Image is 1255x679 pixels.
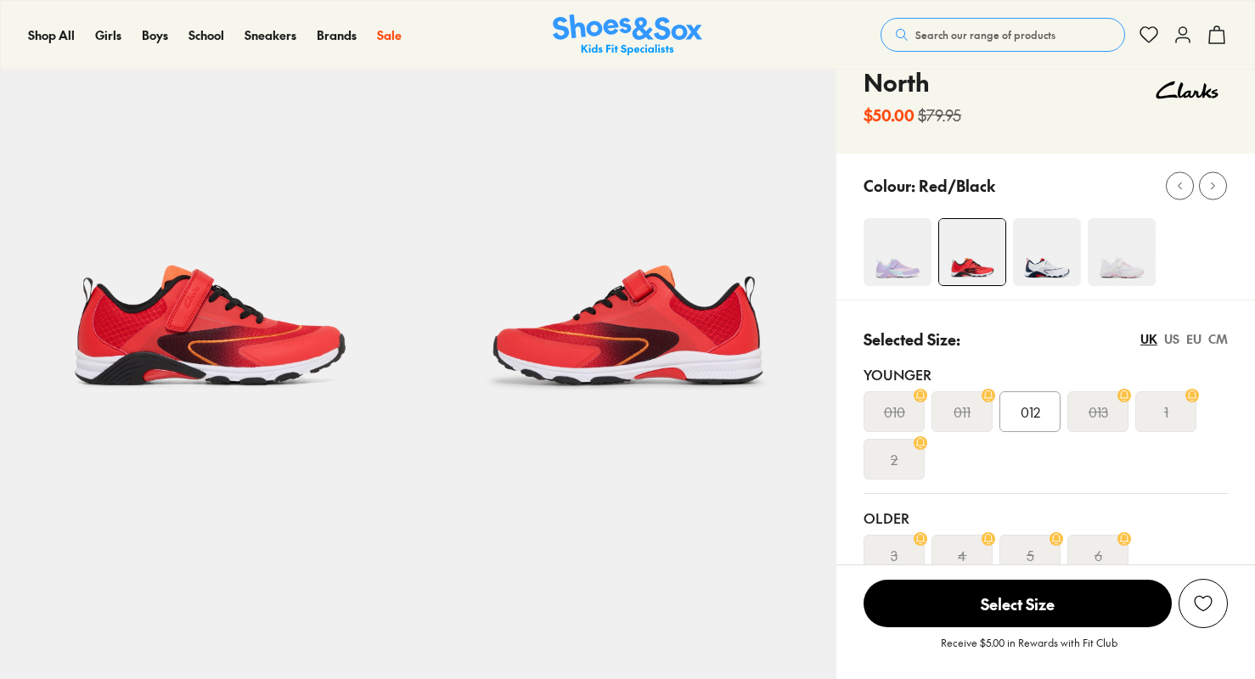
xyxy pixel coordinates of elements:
[864,65,961,100] h4: North
[864,508,1228,528] div: Older
[28,26,75,44] a: Shop All
[95,26,121,44] a: Girls
[1089,401,1108,422] s: 013
[864,218,931,286] img: North Lilac
[142,26,168,44] a: Boys
[1027,545,1034,565] s: 5
[1164,330,1179,348] div: US
[1186,330,1202,348] div: EU
[28,26,75,43] span: Shop All
[915,27,1055,42] span: Search our range of products
[1013,218,1081,286] img: North White/Navy/Red
[1021,401,1040,422] span: 012
[1164,401,1168,422] s: 1
[317,26,357,43] span: Brands
[954,401,971,422] s: 011
[189,26,224,44] a: School
[864,579,1172,628] button: Select Size
[317,26,357,44] a: Brands
[864,364,1228,384] div: Younger
[918,104,961,126] s: $79.95
[245,26,296,44] a: Sneakers
[1208,330,1228,348] div: CM
[1179,579,1228,628] button: Add to Wishlist
[881,18,1125,52] button: Search our range of products
[939,219,1005,285] img: North Red/Black
[189,26,224,43] span: School
[1146,65,1228,115] img: Vendor logo
[941,635,1117,665] p: Receive $5.00 in Rewards with Fit Club
[891,449,898,469] s: 2
[1140,330,1157,348] div: UK
[142,26,168,43] span: Boys
[864,580,1172,627] span: Select Size
[377,26,402,44] a: Sale
[891,545,898,565] s: 3
[95,26,121,43] span: Girls
[864,174,915,197] p: Colour:
[419,19,837,437] img: North Red/Black
[919,174,995,197] p: Red/Black
[864,104,915,126] b: $50.00
[245,26,296,43] span: Sneakers
[1088,218,1156,286] img: 4-474693_1
[377,26,402,43] span: Sale
[958,545,966,565] s: 4
[864,328,960,351] p: Selected Size:
[553,14,702,56] a: Shoes & Sox
[884,401,905,422] s: 010
[1095,545,1102,565] s: 6
[553,14,702,56] img: SNS_Logo_Responsive.svg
